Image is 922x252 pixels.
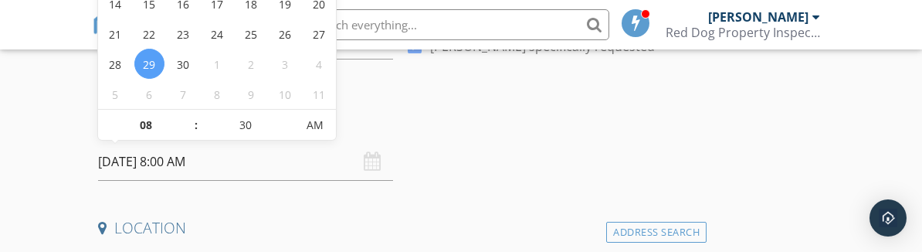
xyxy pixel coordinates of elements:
h4: Date/Time [98,112,700,132]
a: SPECTORA [92,21,263,53]
span: October 9, 2025 [236,79,266,109]
span: September 25, 2025 [236,19,266,49]
span: September 26, 2025 [270,19,300,49]
span: October 8, 2025 [202,79,232,109]
span: October 10, 2025 [270,79,300,109]
span: October 2, 2025 [236,49,266,79]
div: Address Search [606,222,707,243]
span: September 24, 2025 [202,19,232,49]
input: Search everything... [300,9,609,40]
span: October 7, 2025 [168,79,198,109]
span: October 4, 2025 [304,49,334,79]
span: Click to toggle [293,110,336,141]
span: October 6, 2025 [134,79,164,109]
div: Open Intercom Messenger [869,199,907,237]
span: September 27, 2025 [304,19,334,49]
div: [PERSON_NAME] [708,9,808,25]
div: Red Dog Property Inspections [666,25,820,40]
h4: Location [98,218,700,238]
span: September 29, 2025 [134,49,164,79]
span: September 21, 2025 [100,19,131,49]
span: October 5, 2025 [100,79,131,109]
span: October 1, 2025 [202,49,232,79]
img: The Best Home Inspection Software - Spectora [92,8,126,42]
span: September 30, 2025 [168,49,198,79]
span: September 28, 2025 [100,49,131,79]
span: September 23, 2025 [168,19,198,49]
span: : [194,110,198,141]
label: [PERSON_NAME] specifically requested [430,39,655,54]
input: Select date [98,143,393,181]
span: October 11, 2025 [304,79,334,109]
span: September 22, 2025 [134,19,164,49]
span: October 3, 2025 [270,49,300,79]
